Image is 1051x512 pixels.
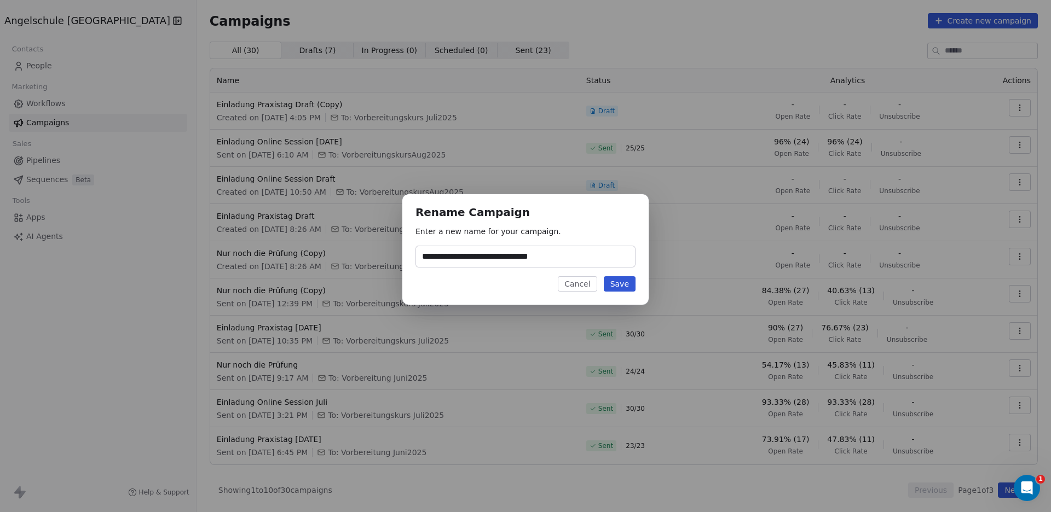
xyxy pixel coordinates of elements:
[558,276,597,292] button: Cancel
[1014,475,1040,501] iframe: Intercom live chat
[1036,475,1045,484] span: 1
[604,276,636,292] button: Save
[415,207,636,219] h1: Rename Campaign
[415,226,636,237] p: Enter a new name for your campaign.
